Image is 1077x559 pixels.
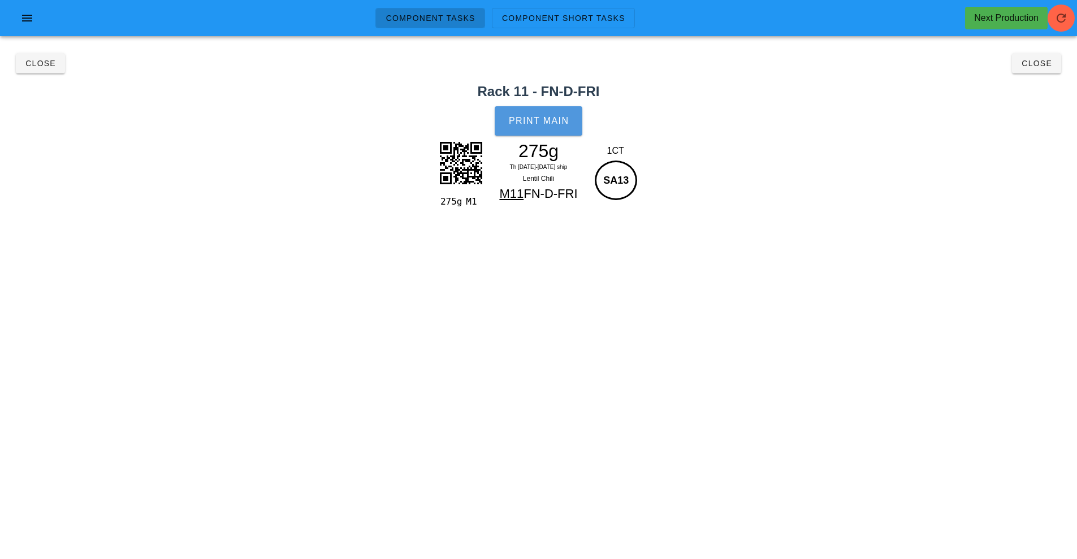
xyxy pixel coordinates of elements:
span: M11 [499,187,524,201]
a: Component Short Tasks [492,8,635,28]
h2: Rack 11 - FN-D-FRI [7,81,1070,102]
span: Component Tasks [385,14,475,23]
a: Component Tasks [375,8,485,28]
img: QKO51M+2ocLowAAAABJRU5ErkJggg== [432,135,489,191]
span: Close [25,59,56,68]
span: Th [DATE]-[DATE] ship [510,164,568,170]
div: M1 [461,194,485,209]
span: Component Short Tasks [501,14,625,23]
div: SA13 [595,161,637,200]
div: 275g [438,194,461,209]
div: 1CT [592,144,639,158]
div: 275g [490,142,588,159]
span: FN-D-FRI [524,187,577,201]
button: Print Main [495,106,582,136]
button: Close [16,53,65,73]
div: Next Production [974,11,1039,25]
span: Close [1021,59,1052,68]
button: Close [1012,53,1061,73]
span: Print Main [508,116,569,126]
div: Lentil Chili [490,173,588,184]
